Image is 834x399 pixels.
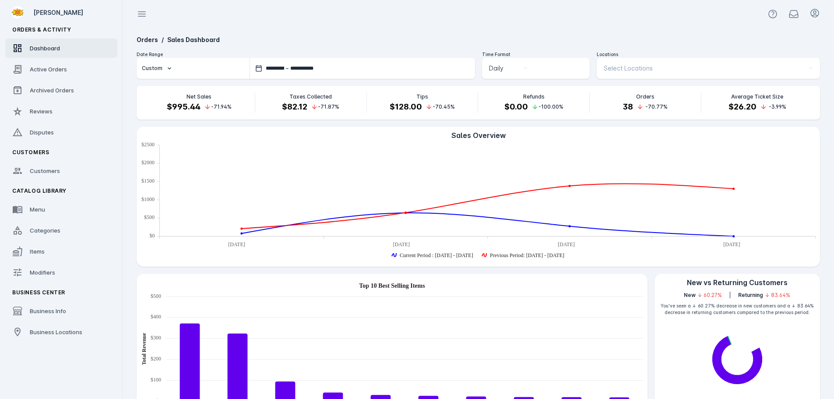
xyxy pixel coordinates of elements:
[733,236,734,237] ellipse: Fri Oct 03 2025 19:00:00 GMT-0500 (Central Daylight Time): 0, Current Period : Sep 30 - Oct 04
[12,187,67,194] span: Catalog Library
[393,241,410,247] text: [DATE]
[241,228,242,229] ellipse: Tue Sep 30 2025 19:00:00 GMT-0500 (Central Daylight Time): 209.98, Previous Period: Sep 23 - Sep 27
[33,8,114,17] div: [PERSON_NAME]
[405,212,406,213] ellipse: Wed Oct 01 2025 19:00:00 GMT-0500 (Central Daylight Time): 646.46, Previous Period: Sep 23 - Sep 27
[697,291,722,299] span: ↓ 60.27%
[712,336,762,384] path: New: 76.32%. Fulfillment Type Stats
[137,36,158,43] a: Orders
[5,161,117,180] a: Customers
[150,233,155,239] text: $0
[12,149,49,155] span: Customers
[289,93,332,101] p: Taxes Collected
[400,252,473,258] text: Current Period : [DATE] - [DATE]
[151,377,161,383] text: $100
[569,185,570,187] ellipse: Thu Oct 02 2025 19:00:00 GMT-0500 (Central Daylight Time): 1378.96, Previous Period: Sep 23 - Sep 27
[30,206,45,213] span: Menu
[30,307,66,314] span: Business Info
[729,291,731,299] div: |
[137,130,820,141] div: Sales Overview
[282,101,307,113] h4: $82.12
[5,301,117,321] a: Business Info
[5,322,117,342] a: Business Locations
[30,328,82,335] span: Business Locations
[5,123,117,142] a: Disputes
[318,103,339,111] span: -71.87%
[286,64,289,72] span: –
[489,63,503,74] span: Daily
[30,248,45,255] span: Items
[5,242,117,261] a: Items
[137,141,820,267] ejs-chart: . Syncfusion interactive chart.
[433,103,455,111] span: -70.45%
[167,36,220,43] a: Sales Dashboard
[151,293,161,299] text: $500
[12,289,65,296] span: Business Center
[242,213,734,237] g: Current Period : Sep 30 - Oct 04,Spline series with 4 data points
[151,335,161,341] text: $300
[137,51,475,58] div: Date Range
[645,103,668,111] span: -70.77%
[30,269,55,276] span: Modifiers
[558,241,575,247] text: [DATE]
[141,159,155,166] text: $2000
[728,101,757,113] h4: $26.20
[723,241,740,247] text: [DATE]
[30,167,60,174] span: Customers
[482,51,590,58] div: Time Format
[5,39,117,58] a: Dashboard
[738,291,763,299] span: Returning
[655,277,820,288] div: New vs Returning Customers
[5,221,117,240] a: Categories
[242,184,734,229] g: Previous Period: Sep 23 - Sep 27,Spline series with 4 data points
[5,81,117,100] a: Archived Orders
[604,63,653,74] span: Select Locations
[30,45,60,52] span: Dashboard
[569,226,570,227] ellipse: Thu Oct 02 2025 19:00:00 GMT-0500 (Central Daylight Time): 276.96, Current Period : Sep 30 - Oct 04
[482,252,564,258] g: Previous Period: Sep 23 - Sep 27 series is showing, press enter to hide the Previous Period: Sep ...
[5,263,117,282] a: Modifiers
[392,252,473,258] g: Current Period : Sep 30 - Oct 04 series is showing, press enter to hide the Current Period : Sep ...
[30,108,53,115] span: Reviews
[490,252,564,258] text: Previous Period: [DATE] - [DATE]
[5,102,117,121] a: Reviews
[769,103,786,111] span: -3.99%
[211,103,232,111] span: -71.94%
[765,291,790,299] span: ↓ 83.64%
[151,314,161,320] text: $400
[144,214,155,220] text: $500
[12,26,71,33] span: Orders & Activity
[359,282,425,289] text: Top 10 Best Selling Items
[538,103,563,111] span: -100.00%
[30,227,60,234] span: Categories
[228,241,245,247] text: [DATE]
[623,101,633,113] h4: 38
[733,188,734,189] ellipse: Fri Oct 03 2025 19:00:00 GMT-0500 (Central Daylight Time): 1301.85, Previous Period: Sep 23 - Sep 27
[141,141,155,148] text: $2500
[416,93,428,101] p: Tips
[141,196,155,202] text: $1000
[523,93,545,101] p: Refunds
[655,299,820,319] div: You've seen a ↓ 60.27% decrease in new customers and a ↓ 83.64% decrease in returning customers c...
[30,129,54,136] span: Disputes
[241,233,242,234] ellipse: Tue Sep 30 2025 19:00:00 GMT-0500 (Central Daylight Time): 77.47, Current Period : Sep 30 - Oct 04
[597,51,820,58] div: Locations
[5,60,117,79] a: Active Orders
[30,66,67,73] span: Active Orders
[151,356,161,362] text: $200
[684,291,696,299] span: New
[141,178,155,184] text: $1500
[30,87,74,94] span: Archived Orders
[137,58,250,79] button: Custom
[187,93,211,101] p: Net Sales
[162,36,164,43] span: /
[504,101,528,113] h4: $0.00
[731,93,783,101] p: Average Ticket Size
[5,200,117,219] a: Menu
[636,93,655,101] p: Orders
[141,332,147,365] text: Total Revenue
[167,101,201,113] h4: $995.44
[390,101,422,113] h4: $128.00
[142,64,162,72] div: Custom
